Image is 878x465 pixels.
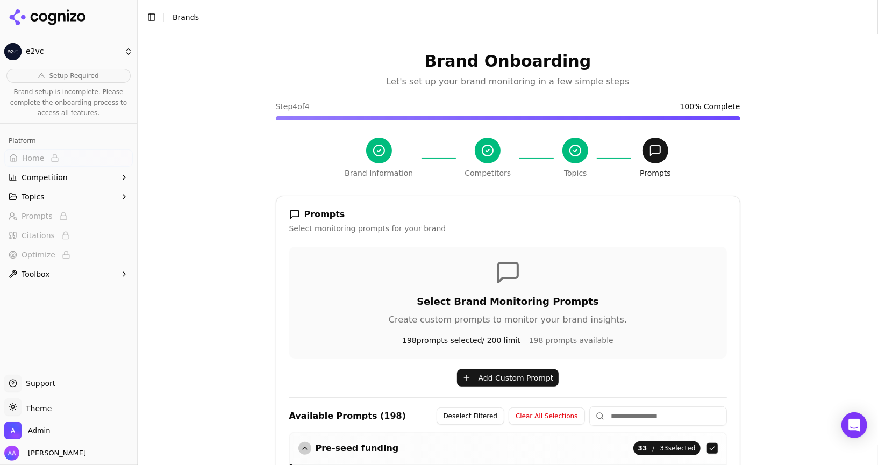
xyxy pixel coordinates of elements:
span: Optimize [22,249,55,260]
button: Topics [4,188,133,205]
div: Prompts [640,168,671,178]
span: Admin [28,426,50,435]
button: Toolbox [4,266,133,283]
img: Admin [4,422,22,439]
span: 33 [638,444,647,453]
div: Select monitoring prompts for your brand [289,223,727,234]
h3: Select Brand Monitoring Prompts [302,294,714,309]
div: Topics [564,168,587,178]
div: Prompts [289,209,727,220]
span: Citations [22,230,55,241]
button: Deselect Filtered [437,407,505,425]
span: Prompts [22,211,53,221]
span: 33 selected [633,441,701,455]
span: Support [22,378,55,389]
button: Pre-seed funding [298,442,399,455]
span: Topics [22,191,45,202]
p: Create custom prompts to monitor your brand insights. [302,313,714,326]
span: 198 prompts selected / 200 limit [402,335,520,346]
span: Setup Required [49,71,98,80]
div: Brand Information [345,168,413,178]
span: Step 4 of 4 [276,101,310,112]
div: Platform [4,132,133,149]
div: Competitors [465,168,511,178]
button: Clear All Selections [509,407,584,425]
span: 198 prompts available [529,335,613,346]
span: / [653,444,655,453]
button: Competition [4,169,133,186]
span: Competition [22,172,68,183]
span: [PERSON_NAME] [24,448,86,458]
button: Open user button [4,446,86,461]
span: Home [22,153,44,163]
p: Brand setup is incomplete. Please complete the onboarding process to access all features. [6,87,131,119]
img: Alp Aysan [4,446,19,461]
p: Let's set up your brand monitoring in a few simple steps [276,75,740,88]
span: 100 % Complete [680,101,740,112]
span: Toolbox [22,269,50,280]
img: e2vc [4,43,22,60]
h1: Brand Onboarding [276,52,740,71]
nav: breadcrumb [173,12,199,23]
button: Open organization switcher [4,422,50,439]
span: e2vc [26,47,120,56]
span: Theme [22,404,52,413]
button: Add Custom Prompt [457,369,559,387]
div: Open Intercom Messenger [841,412,867,438]
span: Brands [173,13,199,22]
h4: Available Prompts ( 198 ) [289,410,406,423]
